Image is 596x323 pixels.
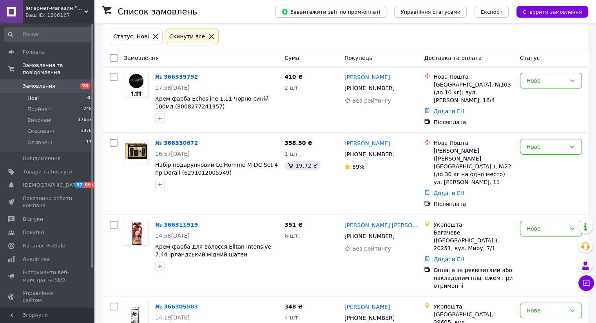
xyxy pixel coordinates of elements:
[23,256,50,263] span: Аналітика
[23,83,55,90] span: Замовлення
[527,306,566,315] div: Нове
[344,73,390,81] a: [PERSON_NAME]
[284,233,300,239] span: 6 шт.
[433,118,513,126] div: Післяплата
[23,290,72,304] span: Управління сайтом
[284,303,303,310] span: 348 ₴
[433,81,513,104] div: [GEOGRAPHIC_DATA], №103 (до 10 кг): вул. [PERSON_NAME], 16/4
[284,314,300,321] span: 4 шт.
[155,74,198,80] a: № 366339792
[284,140,312,146] span: 358.50 ₴
[433,256,464,262] a: Додати ЕН
[27,139,52,146] span: Оплачені
[509,8,588,14] a: Створити замовлення
[284,151,300,157] span: 1 шт.
[155,96,269,110] a: Крем-фарба Echosline 1.11 Чорно-синій 100мл (8008277241357)
[284,74,303,80] span: 410 ₴
[481,9,503,15] span: Експорт
[343,83,396,94] div: [PHONE_NUMBER]
[23,155,61,162] span: Повідомлення
[433,303,513,310] div: Укрпошта
[433,73,513,81] div: Нова Пошта
[352,245,391,252] span: Без рейтингу
[155,151,190,157] span: 16:57[DATE]
[578,275,594,291] button: Чат з покупцем
[124,142,149,161] img: Фото товару
[4,27,92,42] input: Пошук
[23,49,45,56] span: Головна
[23,242,65,249] span: Каталог ProSale
[516,6,588,18] button: Створити замовлення
[433,200,513,208] div: Післяплата
[344,221,418,229] a: [PERSON_NAME] [PERSON_NAME]
[527,143,566,151] div: Нове
[344,55,372,61] span: Покупець
[112,32,150,41] div: Статус: Нові
[155,233,190,239] span: 14:58[DATE]
[527,224,566,233] div: Нове
[400,9,460,15] span: Управління статусами
[275,6,386,18] button: Завантажити звіт по пром-оплаті
[23,229,44,236] span: Покупці
[74,182,83,188] span: 37
[155,140,198,146] a: № 366330672
[284,85,300,91] span: 2 шт.
[118,7,197,16] h1: Список замовлень
[475,6,509,18] button: Експорт
[433,221,513,229] div: Укрпошта
[523,9,582,15] span: Створити замовлення
[352,97,391,104] span: Без рейтингу
[433,266,513,290] div: Оплата за реквізитами або накладеним платежем при отриманні
[23,182,81,189] span: [DEMOGRAPHIC_DATA]
[81,128,92,135] span: 3876
[27,95,39,102] span: Нові
[168,32,207,41] div: Cкинути все
[155,244,271,265] a: Крем-фарба для волосся Elitan intensive 7.44 Ірландський мідний шатен (4820000114172)
[27,106,52,113] span: Прийняті
[433,229,513,252] div: Багачеве ([GEOGRAPHIC_DATA].), 20251, вул. Миру, 7/1
[27,128,54,135] span: Скасовані
[433,190,464,196] a: Додати ЕН
[343,231,396,242] div: [PHONE_NUMBER]
[433,139,513,147] div: Нова Пошта
[23,168,72,175] span: Товари та послуги
[86,139,92,146] span: 17
[27,117,52,124] span: Виконані
[23,195,72,209] span: Показники роботи компанії
[344,139,390,147] a: [PERSON_NAME]
[281,8,380,15] span: Завантажити звіт по пром-оплаті
[80,83,90,89] span: 28
[124,221,149,246] a: Фото товару
[394,6,467,18] button: Управління статусами
[520,55,540,61] span: Статус
[124,139,149,164] a: Фото товару
[25,12,94,19] div: Ваш ID: 1206167
[78,117,92,124] span: 17657
[155,303,198,310] a: № 366305583
[155,162,278,176] a: Набір подарунковий Le'Homme M-DC Set 4 пр Dorall (6291012005549)
[527,76,566,85] div: Нове
[23,269,72,283] span: Інструменти веб-майстра та SEO
[83,182,96,188] span: 99+
[284,161,320,170] div: 19.72 ₴
[155,314,190,321] span: 14:19[DATE]
[352,164,364,170] span: 89%
[86,95,92,102] span: 30
[284,222,303,228] span: 351 ₴
[83,106,92,113] span: 248
[124,221,149,245] img: Фото товару
[25,5,84,12] span: Інтернет-магазин "E-mag"
[129,73,144,97] img: Фото товару
[433,108,464,114] a: Додати ЕН
[124,73,149,98] a: Фото товару
[424,55,482,61] span: Доставка та оплата
[155,85,190,91] span: 17:58[DATE]
[23,62,94,76] span: Замовлення та повідомлення
[124,55,159,61] span: Замовлення
[433,147,513,186] div: [PERSON_NAME] ([PERSON_NAME][GEOGRAPHIC_DATA].), №22 (до 30 кг на одно место): ул. [PERSON_NAME], 11
[23,216,43,223] span: Відгуки
[284,55,299,61] span: Cума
